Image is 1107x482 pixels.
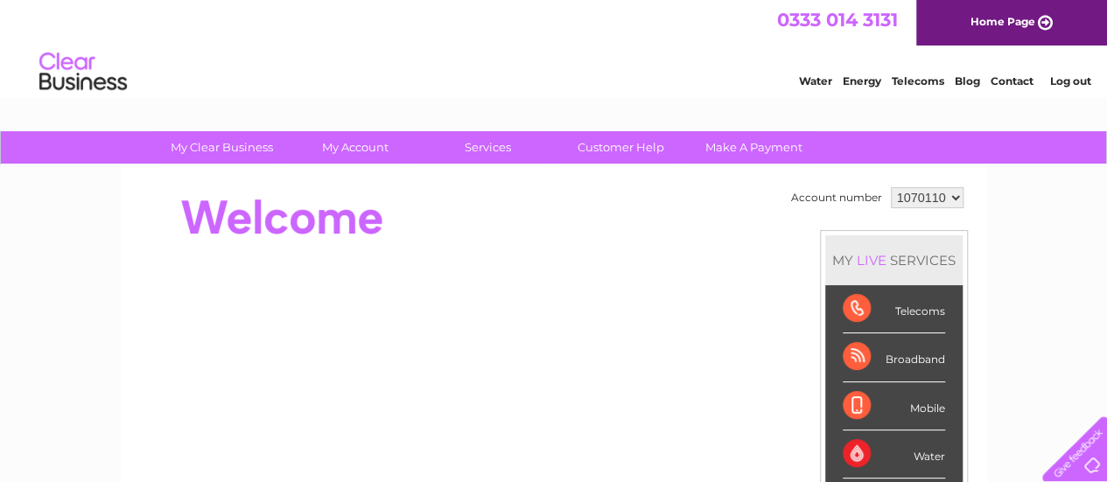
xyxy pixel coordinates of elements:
div: Telecoms [843,285,945,333]
a: Customer Help [549,131,693,164]
a: Telecoms [892,74,944,87]
div: LIVE [853,252,890,269]
div: Broadband [843,333,945,381]
div: MY SERVICES [825,235,963,285]
a: Services [416,131,560,164]
td: Account number [787,183,886,213]
a: My Clear Business [150,131,294,164]
img: logo.png [39,45,128,99]
a: Water [799,74,832,87]
a: Blog [955,74,980,87]
a: Make A Payment [682,131,826,164]
a: 0333 014 3131 [777,9,898,31]
div: Clear Business is a trading name of Verastar Limited (registered in [GEOGRAPHIC_DATA] No. 3667643... [141,10,968,85]
a: Log out [1049,74,1090,87]
div: Mobile [843,382,945,430]
div: Water [843,430,945,479]
a: My Account [283,131,427,164]
a: Contact [991,74,1033,87]
a: Energy [843,74,881,87]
